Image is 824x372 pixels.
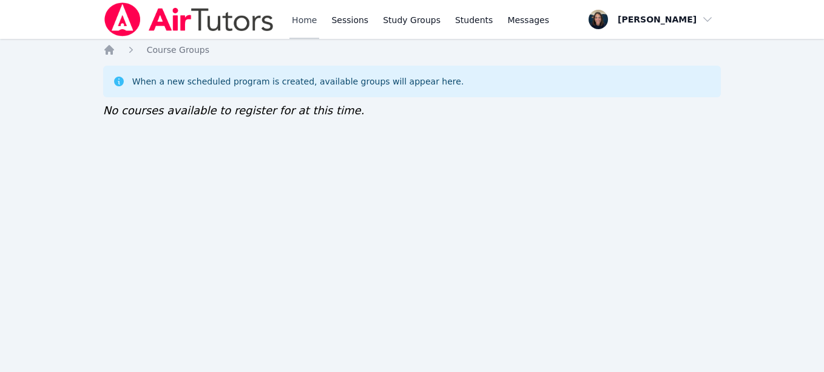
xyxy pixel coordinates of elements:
span: Messages [507,14,549,26]
img: Air Tutors [103,2,275,36]
div: When a new scheduled program is created, available groups will appear here. [132,75,464,88]
span: Course Groups [147,45,209,55]
span: No courses available to register for at this time. [103,104,365,117]
a: Course Groups [147,44,209,56]
nav: Breadcrumb [103,44,721,56]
